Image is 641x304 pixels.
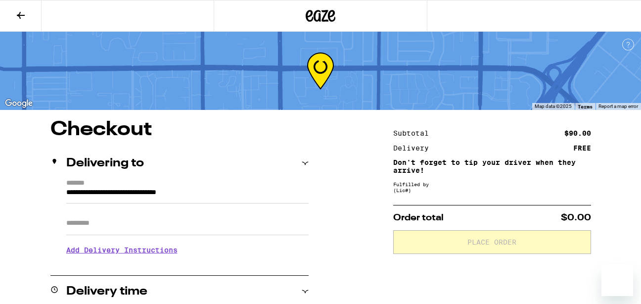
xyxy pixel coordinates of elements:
span: Order total [393,213,444,222]
img: Google [2,97,35,110]
h2: Delivering to [66,157,144,169]
span: Map data ©2025 [535,103,572,109]
h2: Delivery time [66,286,147,298]
h1: Checkout [50,120,309,140]
p: Don't forget to tip your driver when they arrive! [393,158,591,174]
a: Report a map error [598,103,638,109]
span: Place Order [467,239,516,246]
a: Terms [578,103,593,109]
h3: Add Delivery Instructions [66,239,309,261]
p: We'll contact you at [PHONE_NUMBER] when we arrive [66,261,309,269]
span: $0.00 [561,213,591,222]
iframe: Button to launch messaging window [601,264,633,296]
div: $90.00 [564,130,591,137]
a: Open this area in Google Maps (opens a new window) [2,97,35,110]
div: Delivery [393,145,436,152]
div: FREE [573,145,591,152]
div: Subtotal [393,130,436,137]
button: Place Order [393,230,591,254]
div: Fulfilled by (Lic# ) [393,181,591,193]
